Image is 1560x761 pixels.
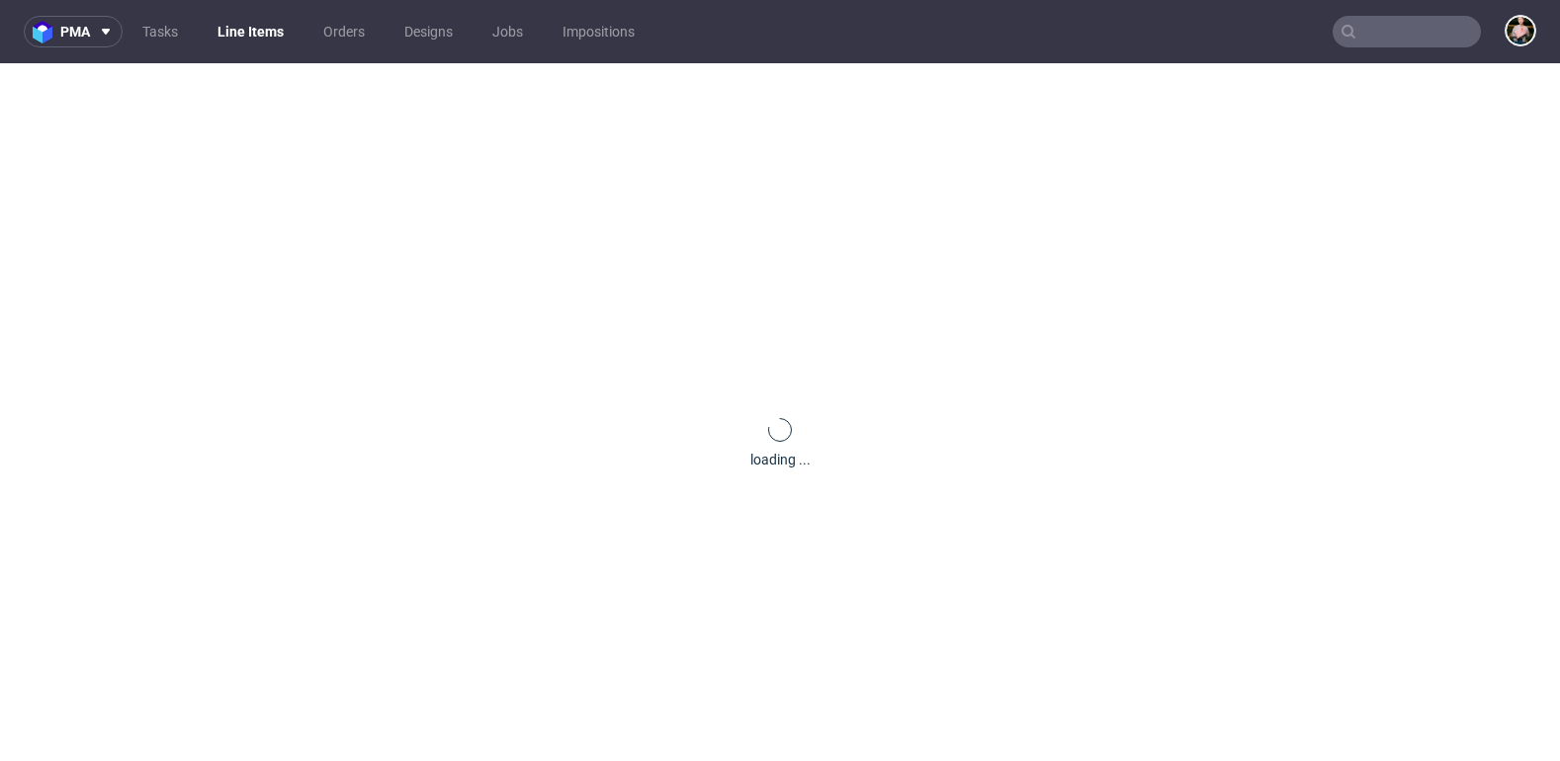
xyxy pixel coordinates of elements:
[33,21,60,43] img: logo
[480,16,535,47] a: Jobs
[750,450,811,469] div: loading ...
[311,16,377,47] a: Orders
[24,16,123,47] button: pma
[1507,17,1534,44] img: Marta Tomaszewska
[60,25,90,39] span: pma
[206,16,296,47] a: Line Items
[551,16,647,47] a: Impositions
[392,16,465,47] a: Designs
[130,16,190,47] a: Tasks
